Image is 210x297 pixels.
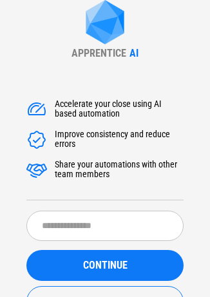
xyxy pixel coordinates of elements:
[55,99,184,120] div: Accelerate your close using AI based automation
[129,47,138,59] div: AI
[55,129,184,150] div: Improve consistency and reduce errors
[26,99,47,120] img: Accelerate
[26,129,47,150] img: Accelerate
[26,160,47,180] img: Accelerate
[55,160,184,180] div: Share your automations with other team members
[26,250,184,281] button: CONTINUE
[72,47,126,59] div: APPRENTICE
[83,260,128,271] span: CONTINUE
